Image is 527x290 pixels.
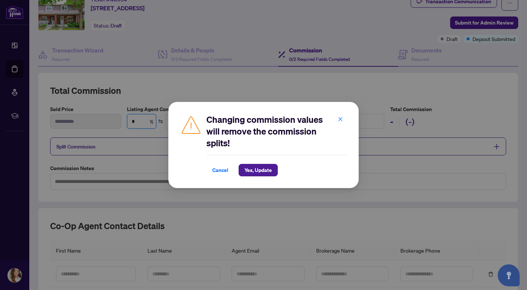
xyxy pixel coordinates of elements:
[239,164,278,176] button: Yes, Update
[338,117,343,122] span: close
[212,164,228,176] span: Cancel
[180,114,202,136] img: Caution Icon
[206,164,234,176] button: Cancel
[498,264,520,286] button: Open asap
[206,114,347,149] h2: Changing commission values will remove the commission splits!
[244,164,272,176] span: Yes, Update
